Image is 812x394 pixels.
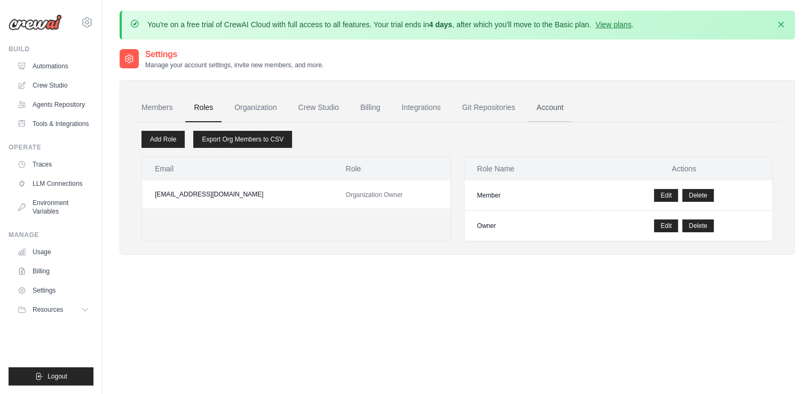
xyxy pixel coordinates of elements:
[393,93,449,122] a: Integrations
[9,14,62,30] img: Logo
[13,243,93,261] a: Usage
[453,93,524,122] a: Git Repositories
[13,175,93,192] a: LLM Connections
[352,93,389,122] a: Billing
[464,180,596,211] td: Member
[145,48,324,61] h2: Settings
[595,20,631,29] a: View plans
[13,115,93,132] a: Tools & Integrations
[595,157,772,180] th: Actions
[185,93,222,122] a: Roles
[333,157,450,180] th: Role
[9,367,93,385] button: Logout
[682,219,714,232] button: Delete
[13,77,93,94] a: Crew Studio
[226,93,285,122] a: Organization
[654,219,678,232] a: Edit
[48,372,67,381] span: Logout
[345,191,403,199] span: Organization Owner
[290,93,348,122] a: Crew Studio
[464,211,596,241] td: Owner
[133,93,181,122] a: Members
[13,282,93,299] a: Settings
[13,301,93,318] button: Resources
[147,19,634,30] p: You're on a free trial of CrewAI Cloud with full access to all features. Your trial ends in , aft...
[429,20,452,29] strong: 4 days
[9,45,93,53] div: Build
[33,305,63,314] span: Resources
[193,131,292,148] a: Export Org Members to CSV
[682,189,714,202] button: Delete
[13,156,93,173] a: Traces
[654,189,678,202] a: Edit
[13,263,93,280] a: Billing
[9,143,93,152] div: Operate
[13,194,93,220] a: Environment Variables
[142,157,333,180] th: Email
[141,131,185,148] a: Add Role
[13,96,93,113] a: Agents Repository
[145,61,324,69] p: Manage your account settings, invite new members, and more.
[9,231,93,239] div: Manage
[464,157,596,180] th: Role Name
[142,180,333,208] td: [EMAIL_ADDRESS][DOMAIN_NAME]
[528,93,572,122] a: Account
[13,58,93,75] a: Automations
